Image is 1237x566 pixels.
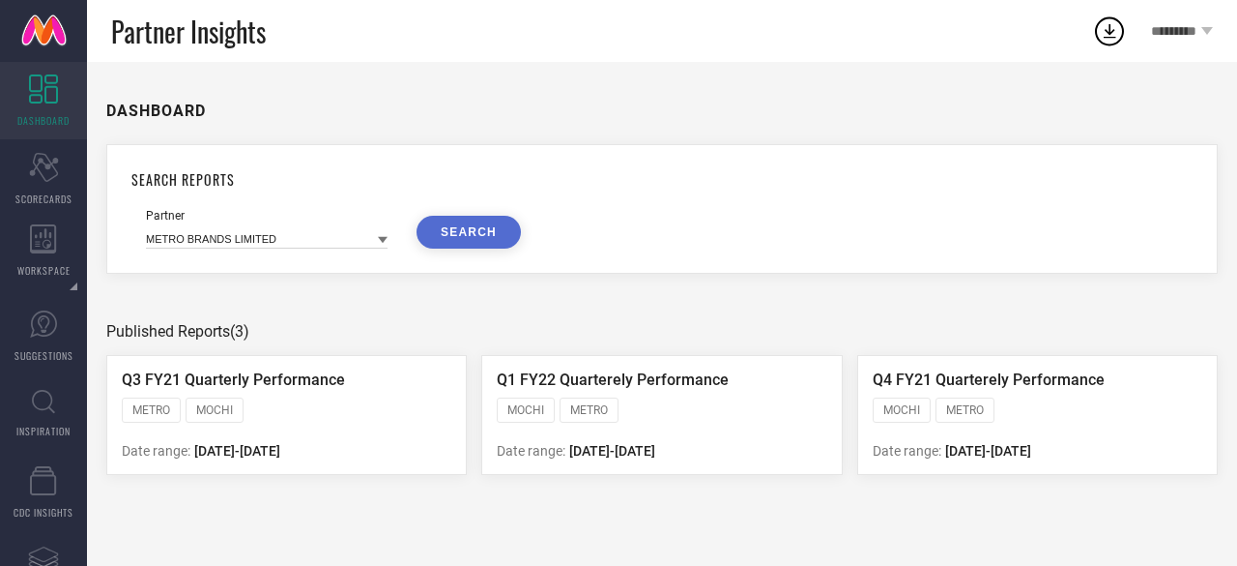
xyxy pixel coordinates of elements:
span: MOCHI [196,403,233,417]
span: [DATE] - [DATE] [569,443,655,459]
span: INSPIRATION [16,424,71,438]
span: METRO [946,403,984,417]
span: METRO [570,403,608,417]
span: Date range: [873,443,941,459]
span: METRO [132,403,170,417]
div: Partner [146,209,388,223]
span: Date range: [497,443,565,459]
div: Open download list [1092,14,1127,48]
span: SCORECARDS [15,192,72,206]
span: CDC INSIGHTS [14,505,73,520]
h1: DASHBOARD [106,102,206,120]
span: WORKSPACE [17,263,71,278]
span: Partner Insights [111,12,266,51]
span: SUGGESTIONS [14,348,73,363]
span: Q3 FY21 Quarterly Performance [122,371,345,389]
span: Q4 FY21 Quarterely Performance [873,371,1105,389]
span: MOCHI [507,403,544,417]
button: SEARCH [417,216,521,249]
h1: SEARCH REPORTS [131,169,1193,190]
span: Date range: [122,443,190,459]
span: MOCHI [883,403,920,417]
span: [DATE] - [DATE] [945,443,1031,459]
span: Q1 FY22 Quarterely Performance [497,371,729,389]
div: Published Reports (3) [106,322,1218,341]
span: DASHBOARD [17,113,70,128]
span: [DATE] - [DATE] [194,443,280,459]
